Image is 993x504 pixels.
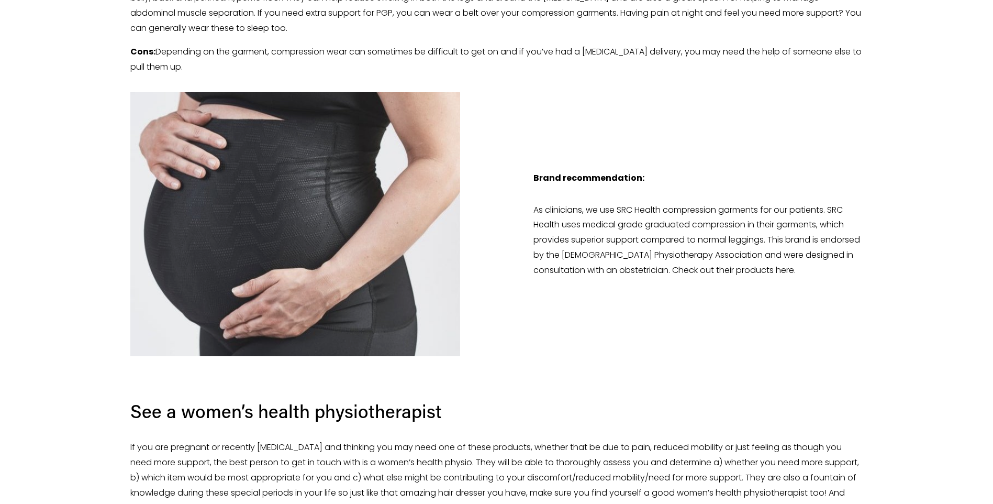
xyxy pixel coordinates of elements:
[130,46,155,58] strong: Cons:
[533,172,644,184] strong: Brand recommendation:
[130,45,863,75] p: Depending on the garment, compression wear can sometimes be difficult to get on and if you’ve had...
[533,203,863,278] p: As clinicians, we use SRC Health compression garments for our patients. SRC Health uses medical g...
[130,374,863,423] h3: See a women’s health physiotherapist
